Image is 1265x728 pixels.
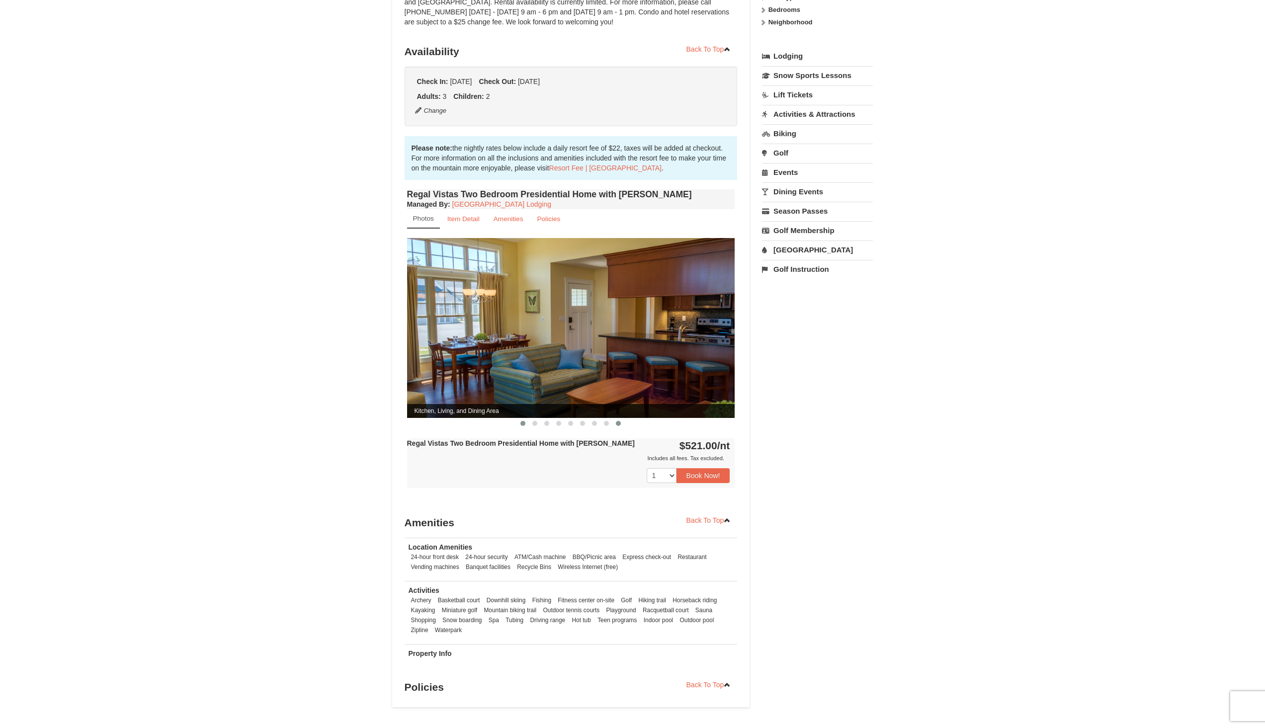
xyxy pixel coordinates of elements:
li: Tubing [503,615,526,625]
li: Mountain biking trail [481,605,539,615]
span: [DATE] [450,78,472,85]
button: Book Now! [676,468,730,483]
strong: Bedrooms [768,6,800,13]
strong: Neighborhood [768,18,813,26]
li: ATM/Cash machine [512,552,569,562]
strong: Property Info [409,649,452,657]
li: Horseback riding [670,595,719,605]
a: Amenities [487,209,530,229]
li: BBQ/Picnic area [570,552,618,562]
li: Playground [604,605,639,615]
a: Back To Top [680,677,738,692]
a: Activities & Attractions [762,105,873,123]
a: Events [762,163,873,181]
li: Racquetball court [640,605,691,615]
strong: Location Amenities [409,543,473,551]
a: Resort Fee | [GEOGRAPHIC_DATA] [549,164,662,172]
li: Recycle Bins [514,562,554,572]
li: Miniature golf [439,605,480,615]
li: Hiking trail [636,595,669,605]
span: [DATE] [518,78,540,85]
small: Amenities [494,215,523,223]
strong: Activities [409,586,439,594]
li: Banquet facilities [463,562,513,572]
li: Archery [409,595,434,605]
li: Basketball court [435,595,483,605]
div: the nightly rates below include a daily resort fee of $22, taxes will be added at checkout. For m... [405,136,738,180]
a: Lift Tickets [762,85,873,104]
li: Driving range [527,615,568,625]
span: /nt [717,440,730,451]
li: Indoor pool [641,615,676,625]
a: Policies [530,209,567,229]
li: Outdoor tennis courts [541,605,602,615]
li: Teen programs [595,615,639,625]
li: Sauna [693,605,715,615]
strong: Please note: [412,144,452,152]
li: Fishing [530,595,554,605]
a: Snow Sports Lessons [762,66,873,84]
small: Item Detail [447,215,480,223]
a: Season Passes [762,202,873,220]
strong: Children: [453,92,484,100]
li: Restaurant [675,552,709,562]
a: Dining Events [762,182,873,201]
a: Photos [407,209,440,229]
li: Kayaking [409,605,438,615]
li: Outdoor pool [677,615,717,625]
li: Shopping [409,615,438,625]
a: [GEOGRAPHIC_DATA] Lodging [452,200,551,208]
strong: Check Out: [479,78,516,85]
small: Policies [537,215,560,223]
span: Kitchen, Living, and Dining Area [407,404,735,418]
li: Downhill skiing [484,595,528,605]
h3: Amenities [405,513,738,533]
a: [GEOGRAPHIC_DATA] [762,241,873,259]
li: Golf [618,595,634,605]
li: Vending machines [409,562,462,572]
strong: Adults: [417,92,441,100]
div: Includes all fees. Tax excluded. [407,453,730,463]
button: Change [415,105,447,116]
a: Lodging [762,47,873,65]
li: Spa [486,615,502,625]
span: Managed By [407,200,448,208]
a: Back To Top [680,513,738,528]
li: Express check-out [620,552,674,562]
a: Golf [762,144,873,162]
li: Zipline [409,625,431,635]
small: Photos [413,215,434,222]
a: Item Detail [441,209,486,229]
img: Kitchen, Living, and Dining Area [407,238,735,417]
h4: Regal Vistas Two Bedroom Presidential Home with [PERSON_NAME] [407,189,735,199]
strong: $521.00 [679,440,730,451]
a: Biking [762,124,873,143]
li: Hot tub [569,615,593,625]
h3: Policies [405,677,738,697]
span: 3 [443,92,447,100]
a: Golf Instruction [762,260,873,278]
a: Back To Top [680,42,738,57]
strong: : [407,200,450,208]
li: Wireless Internet (free) [555,562,620,572]
span: 2 [486,92,490,100]
strong: Regal Vistas Two Bedroom Presidential Home with [PERSON_NAME] [407,439,635,447]
strong: Check In: [417,78,448,85]
li: Snow boarding [440,615,484,625]
h3: Availability [405,42,738,62]
a: Golf Membership [762,221,873,240]
li: 24-hour front desk [409,552,462,562]
li: 24-hour security [463,552,510,562]
li: Fitness center on-site [555,595,617,605]
li: Waterpark [432,625,464,635]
